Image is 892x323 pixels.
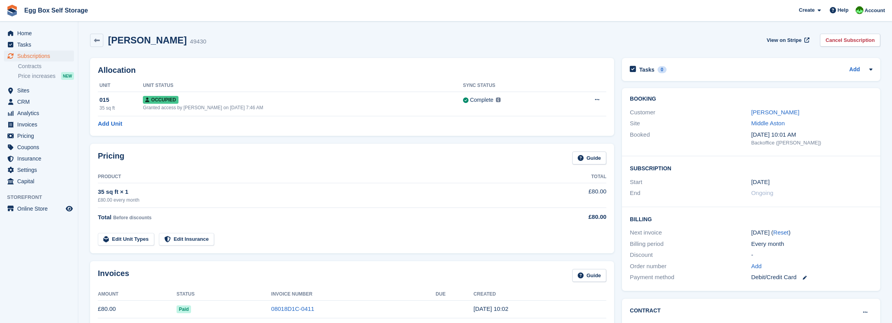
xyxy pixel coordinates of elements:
span: Create [799,6,815,14]
div: £80.00 [539,213,607,222]
span: Paid [177,305,191,313]
th: Sync Status [463,79,563,92]
div: - [751,251,872,260]
h2: Booking [630,96,872,102]
div: Discount [630,251,751,260]
th: Status [177,288,271,301]
th: Amount [98,288,177,301]
a: menu [4,96,74,107]
a: Guide [572,152,607,164]
a: Edit Insurance [159,233,214,246]
div: 015 [99,96,143,105]
span: Total [98,214,112,220]
time: 2025-09-08 09:02:34 UTC [474,305,508,312]
span: Subscriptions [17,51,64,61]
span: View on Stripe [767,36,802,44]
div: Site [630,119,751,128]
a: View on Stripe [764,34,811,47]
h2: Allocation [98,66,606,75]
th: Created [474,288,606,301]
th: Unit [98,79,143,92]
div: £80.00 every month [98,197,539,204]
a: Preview store [65,204,74,213]
div: Payment method [630,273,751,282]
div: Backoffice ([PERSON_NAME]) [751,139,872,147]
a: menu [4,108,74,119]
a: menu [4,153,74,164]
h2: Invoices [98,269,129,282]
h2: Subscription [630,164,872,172]
div: End [630,189,751,198]
h2: Tasks [639,66,654,73]
th: Total [539,171,607,183]
span: Online Store [17,203,64,214]
span: Help [838,6,849,14]
div: Customer [630,108,751,117]
div: NEW [61,72,74,80]
a: menu [4,85,74,96]
a: Reset [773,229,789,236]
span: Insurance [17,153,64,164]
a: menu [4,164,74,175]
div: 49430 [190,37,206,46]
span: Settings [17,164,64,175]
img: Charles Sandy [856,6,863,14]
span: Invoices [17,119,64,130]
a: Price increases NEW [18,72,74,80]
div: Booked [630,130,751,147]
span: Occupied [143,96,178,104]
span: Capital [17,176,64,187]
th: Product [98,171,539,183]
a: menu [4,39,74,50]
div: Debit/Credit Card [751,273,872,282]
div: Billing period [630,240,751,249]
div: Start [630,178,751,187]
a: menu [4,28,74,39]
div: [DATE] 10:01 AM [751,130,872,139]
div: Next invoice [630,228,751,237]
td: £80.00 [98,300,177,318]
h2: Pricing [98,152,124,164]
td: £80.00 [539,183,607,208]
a: Contracts [18,63,74,70]
span: Coupons [17,142,64,153]
div: Every month [751,240,872,249]
a: Cancel Subscription [820,34,880,47]
img: icon-info-grey-7440780725fd019a000dd9b08b2336e03edf1995a4989e88bcd33f0948082b44.svg [496,97,501,102]
span: Analytics [17,108,64,119]
span: Pricing [17,130,64,141]
a: menu [4,142,74,153]
h2: Billing [630,215,872,223]
div: 35 sq ft [99,105,143,112]
th: Due [436,288,474,301]
span: Sites [17,85,64,96]
span: Before discounts [113,215,151,220]
h2: Contract [630,307,661,315]
span: Price increases [18,72,56,80]
h2: [PERSON_NAME] [108,35,187,45]
a: Edit Unit Types [98,233,154,246]
a: Add Unit [98,119,122,128]
div: Complete [470,96,494,104]
span: Account [865,7,885,14]
span: Ongoing [751,189,773,196]
a: Middle Aston [751,120,785,126]
a: Egg Box Self Storage [21,4,91,17]
span: Tasks [17,39,64,50]
div: 35 sq ft × 1 [98,188,539,197]
time: 2024-08-08 00:00:00 UTC [751,178,769,187]
div: Order number [630,262,751,271]
img: stora-icon-8386f47178a22dfd0bd8f6a31ec36ba5ce8667c1dd55bd0f319d3a0aa187defe.svg [6,5,18,16]
a: menu [4,119,74,130]
a: menu [4,176,74,187]
a: 08018D1C-0411 [271,305,314,312]
a: Guide [572,269,607,282]
th: Invoice Number [271,288,436,301]
span: Home [17,28,64,39]
span: Storefront [7,193,78,201]
th: Unit Status [143,79,463,92]
a: menu [4,203,74,214]
div: 0 [658,66,667,73]
div: [DATE] ( ) [751,228,872,237]
a: menu [4,130,74,141]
